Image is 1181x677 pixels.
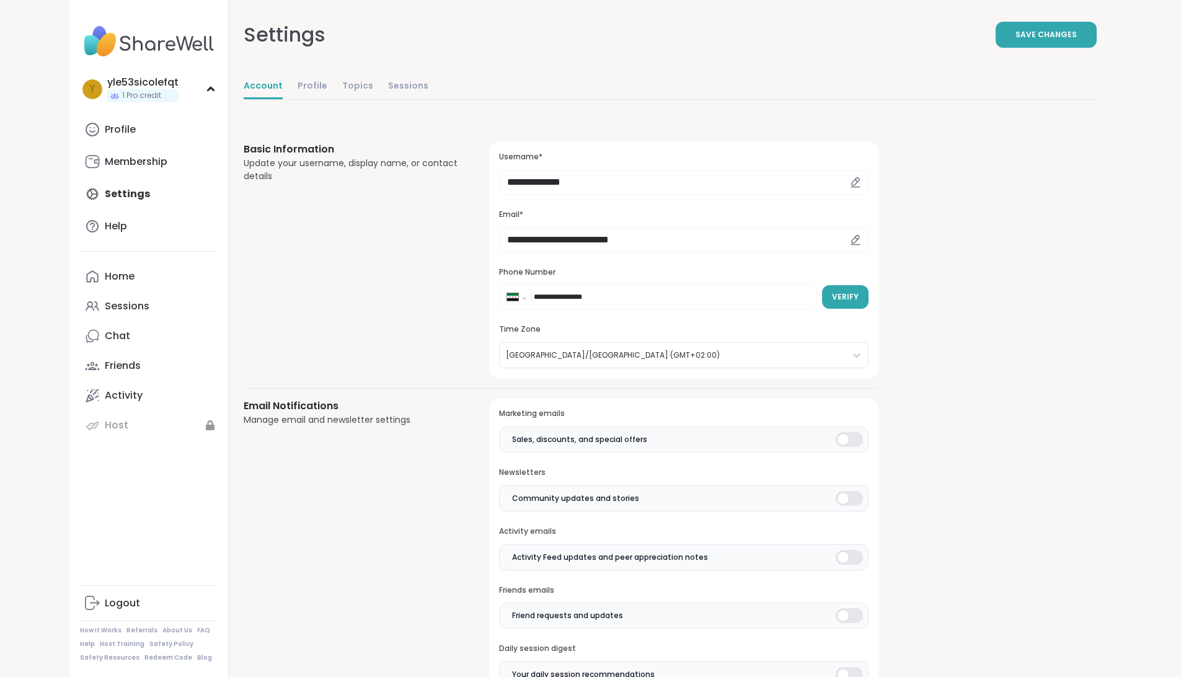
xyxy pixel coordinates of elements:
a: Help [80,640,95,648]
span: y [89,81,95,97]
a: Host Training [100,640,144,648]
a: Topics [342,74,373,99]
div: Settings [244,20,325,50]
h3: Email Notifications [244,399,460,414]
a: How It Works [80,626,122,635]
a: About Us [162,626,192,635]
a: Profile [298,74,327,99]
a: Sessions [388,74,428,99]
a: Sessions [80,291,218,321]
a: Activity [80,381,218,410]
div: Chat [105,329,130,343]
h3: Daily session digest [499,644,868,654]
span: Friend requests and updates [512,610,623,621]
span: 1 Pro credit [122,91,161,101]
a: FAQ [197,626,210,635]
div: Profile [105,123,136,136]
div: Host [105,418,128,432]
h3: Phone Number [499,267,868,278]
h3: Basic Information [244,142,460,157]
div: Friends [105,359,141,373]
a: Safety Policy [149,640,193,648]
button: Verify [822,285,869,309]
h3: Friends emails [499,585,868,596]
div: yle53sicolefqt [107,76,179,89]
span: Community updates and stories [512,493,639,504]
h3: Email* [499,210,868,220]
img: ShareWell Nav Logo [80,20,218,63]
a: Help [80,211,218,241]
a: Membership [80,147,218,177]
button: Save Changes [996,22,1097,48]
div: Update your username, display name, or contact details [244,157,460,183]
h3: Marketing emails [499,409,868,419]
div: Activity [105,389,143,402]
a: Chat [80,321,218,351]
div: Help [105,219,127,233]
div: Sessions [105,299,149,313]
div: Logout [105,596,140,610]
a: Logout [80,588,218,618]
div: Membership [105,155,167,169]
a: Home [80,262,218,291]
a: Blog [197,653,212,662]
span: Save Changes [1015,29,1077,40]
h3: Username* [499,152,868,162]
a: Redeem Code [144,653,192,662]
a: Host [80,410,218,440]
div: Manage email and newsletter settings [244,414,460,427]
a: Account [244,74,283,99]
a: Friends [80,351,218,381]
span: Sales, discounts, and special offers [512,434,647,445]
a: Profile [80,115,218,144]
h3: Activity emails [499,526,868,537]
span: Verify [832,291,859,303]
h3: Time Zone [499,324,868,335]
h3: Newsletters [499,467,868,478]
span: Activity Feed updates and peer appreciation notes [512,552,708,563]
a: Referrals [126,626,157,635]
div: Home [105,270,135,283]
a: Safety Resources [80,653,139,662]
